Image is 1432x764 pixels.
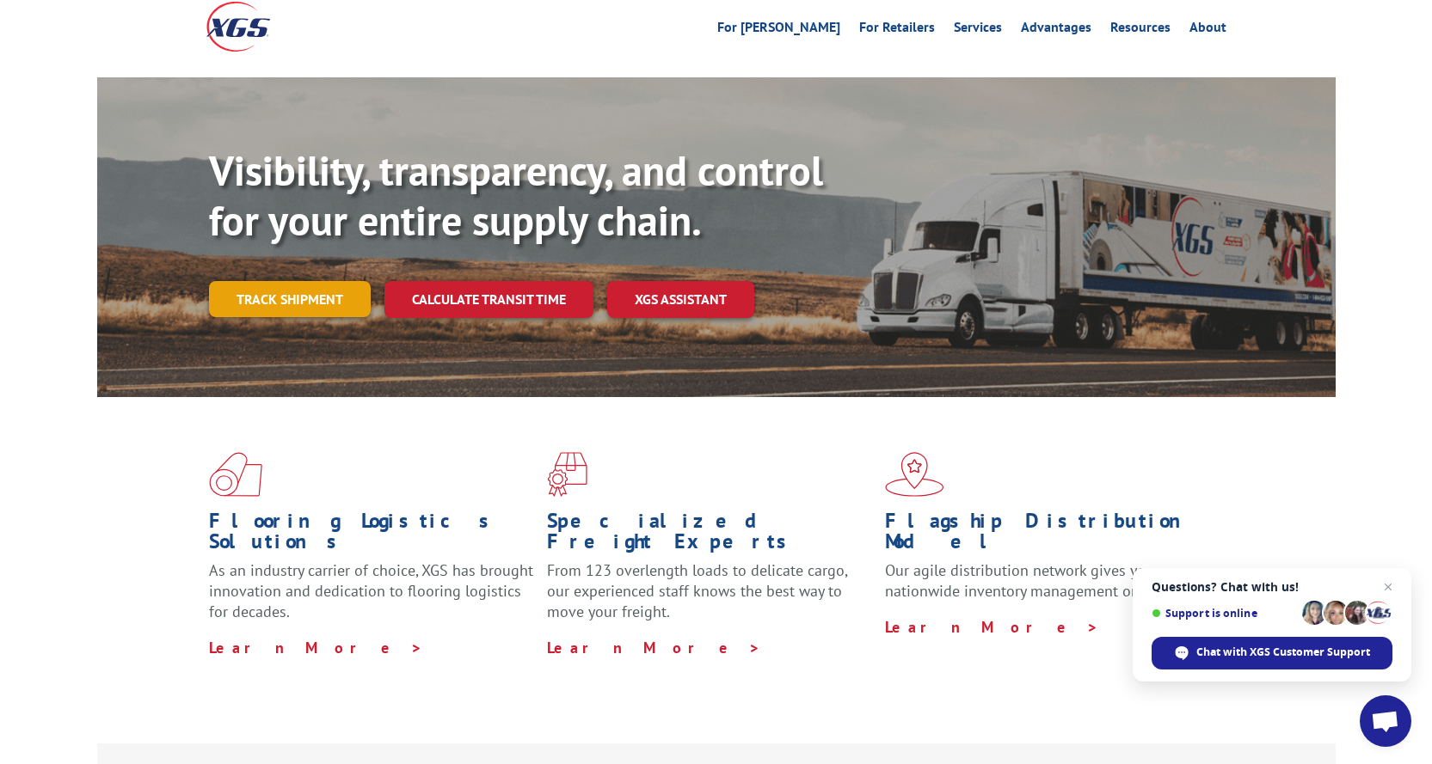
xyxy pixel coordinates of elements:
[607,281,754,318] a: XGS ASSISTANT
[209,281,371,317] a: Track shipment
[1189,21,1226,40] a: About
[859,21,935,40] a: For Retailers
[547,510,872,560] h1: Specialized Freight Experts
[1152,637,1392,669] div: Chat with XGS Customer Support
[547,452,587,497] img: xgs-icon-focused-on-flooring-red
[885,560,1202,601] span: Our agile distribution network gives you nationwide inventory management on demand.
[1152,580,1392,594] span: Questions? Chat with us!
[209,510,534,560] h1: Flooring Logistics Solutions
[547,638,761,657] a: Learn More >
[547,560,872,637] p: From 123 overlength loads to delicate cargo, our experienced staff knows the best way to move you...
[885,452,944,497] img: xgs-icon-flagship-distribution-model-red
[209,560,533,621] span: As an industry carrier of choice, XGS has brought innovation and dedication to flooring logistics...
[954,21,1002,40] a: Services
[1378,577,1398,597] span: Close chat
[1021,21,1091,40] a: Advantages
[209,638,423,657] a: Learn More >
[1110,21,1171,40] a: Resources
[384,281,593,318] a: Calculate transit time
[209,144,823,247] b: Visibility, transparency, and control for your entire supply chain.
[717,21,840,40] a: For [PERSON_NAME]
[1360,695,1411,747] div: Open chat
[1196,645,1370,660] span: Chat with XGS Customer Support
[209,452,262,497] img: xgs-icon-total-supply-chain-intelligence-red
[885,617,1099,637] a: Learn More >
[885,510,1210,560] h1: Flagship Distribution Model
[1152,607,1296,620] span: Support is online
